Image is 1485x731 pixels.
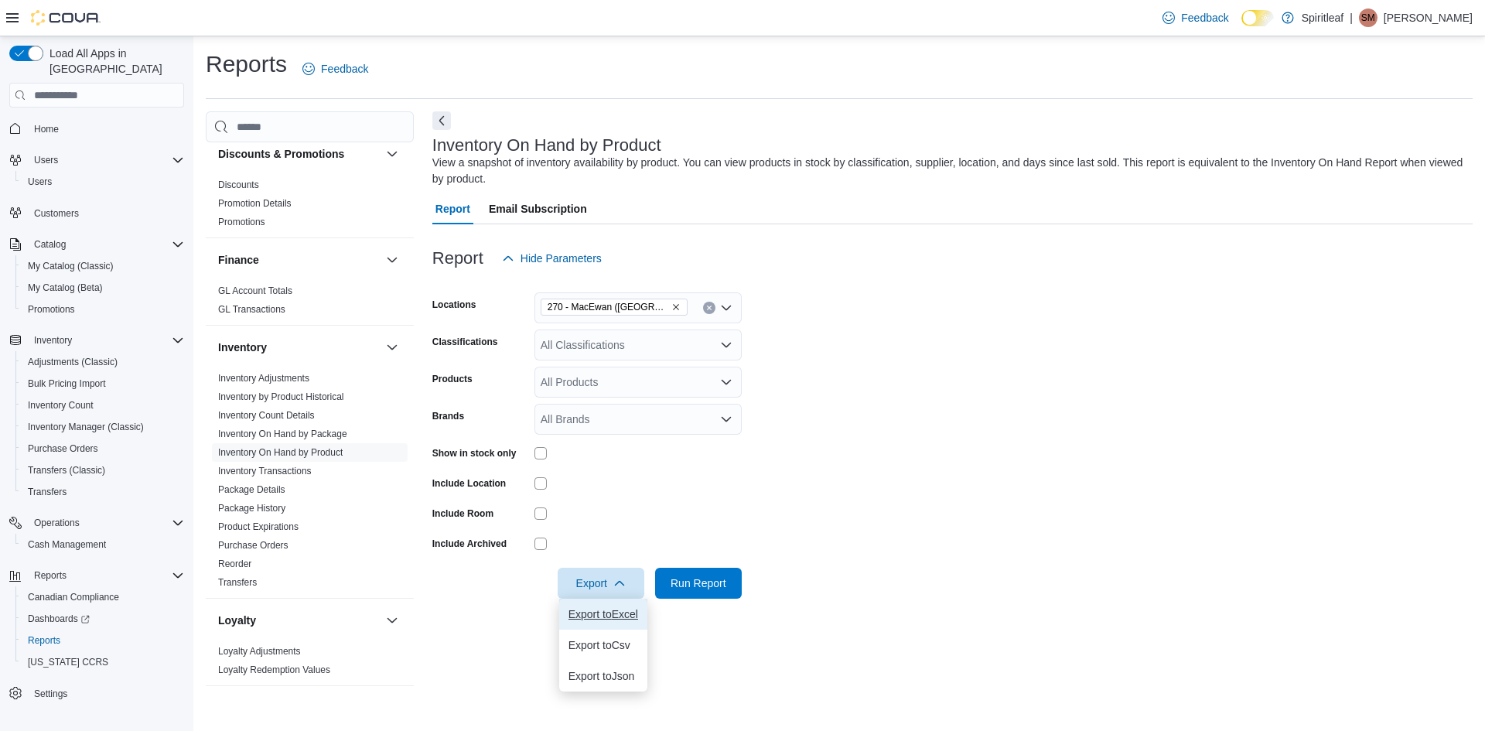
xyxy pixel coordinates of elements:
label: Include Room [432,507,493,520]
span: Adjustments (Classic) [28,356,118,368]
span: Home [28,118,184,138]
h3: Loyalty [218,613,256,628]
a: Cash Management [22,535,112,554]
button: Cash Management [15,534,190,555]
button: Discounts & Promotions [383,145,401,163]
span: Inventory On Hand by Product [218,446,343,459]
span: Export to Excel [568,608,638,620]
span: Canadian Compliance [28,591,119,603]
button: [US_STATE] CCRS [15,651,190,673]
span: Promotions [22,300,184,319]
span: Users [22,173,184,191]
span: Feedback [1181,10,1228,26]
button: Open list of options [720,376,732,388]
span: Export to Csv [568,639,638,651]
label: Include Location [432,477,506,490]
button: Export toExcel [559,599,647,630]
a: Feedback [1156,2,1234,33]
span: Transfers [22,483,184,501]
button: Settings [3,682,190,705]
span: Home [34,123,59,135]
button: My Catalog (Classic) [15,255,190,277]
a: Inventory Manager (Classic) [22,418,150,436]
span: 270 - MacEwan (Edmonton) [541,299,688,316]
button: Inventory [218,340,380,355]
span: Washington CCRS [22,653,184,671]
a: Loyalty Adjustments [218,646,301,657]
span: [US_STATE] CCRS [28,656,108,668]
a: Inventory Transactions [218,466,312,477]
span: Users [28,176,52,188]
h3: Inventory On Hand by Product [432,136,661,155]
label: Show in stock only [432,447,517,459]
span: 270 - MacEwan ([GEOGRAPHIC_DATA]) [548,299,668,315]
button: Open list of options [720,339,732,351]
button: Export [558,568,644,599]
a: Inventory by Product Historical [218,391,344,402]
a: My Catalog (Beta) [22,278,109,297]
button: Purchase Orders [15,438,190,459]
button: Bulk Pricing Import [15,373,190,395]
span: Promotion Details [218,197,292,210]
button: Open list of options [720,413,732,425]
button: Home [3,117,190,139]
label: Include Archived [432,538,507,550]
span: Discounts [218,179,259,191]
button: Users [15,171,190,193]
button: Discounts & Promotions [218,146,380,162]
label: Brands [432,410,464,422]
a: Reports [22,631,67,650]
span: Operations [34,517,80,529]
label: Classifications [432,336,498,348]
span: GL Transactions [218,303,285,316]
a: Loyalty Redemption Values [218,664,330,675]
a: Discounts [218,179,259,190]
div: Loyalty [206,642,414,685]
span: Purchase Orders [28,442,98,455]
button: Inventory [3,330,190,351]
div: Finance [206,282,414,325]
span: Reports [34,569,67,582]
a: GL Transactions [218,304,285,315]
label: Locations [432,299,476,311]
button: Reports [3,565,190,586]
span: Loyalty Adjustments [218,645,301,658]
a: Customers [28,204,85,223]
span: Settings [28,684,184,703]
span: Catalog [34,238,66,251]
button: Export toJson [559,661,647,692]
button: Adjustments (Classic) [15,351,190,373]
h1: Reports [206,49,287,80]
div: Shelby M [1359,9,1377,27]
span: Inventory Manager (Classic) [22,418,184,436]
a: Promotions [22,300,81,319]
div: Inventory [206,369,414,598]
span: My Catalog (Beta) [22,278,184,297]
img: Cova [31,10,101,26]
span: Package Details [218,483,285,496]
button: Transfers (Classic) [15,459,190,481]
h3: Discounts & Promotions [218,146,344,162]
span: Settings [34,688,67,700]
a: Transfers [22,483,73,501]
button: Reports [28,566,73,585]
span: Adjustments (Classic) [22,353,184,371]
span: SM [1361,9,1375,27]
a: Inventory On Hand by Package [218,429,347,439]
span: Reorder [218,558,251,570]
span: Feedback [321,61,368,77]
span: My Catalog (Classic) [28,260,114,272]
span: Inventory Transactions [218,465,312,477]
button: Catalog [28,235,72,254]
button: Finance [218,252,380,268]
button: Inventory [28,331,78,350]
button: Transfers [15,481,190,503]
a: Users [22,173,58,191]
span: Product Expirations [218,521,299,533]
a: Promotions [218,217,265,227]
button: Next [432,111,451,130]
a: Settings [28,685,73,703]
span: Inventory Count Details [218,409,315,422]
button: Loyalty [218,613,380,628]
button: Loyalty [383,611,401,630]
